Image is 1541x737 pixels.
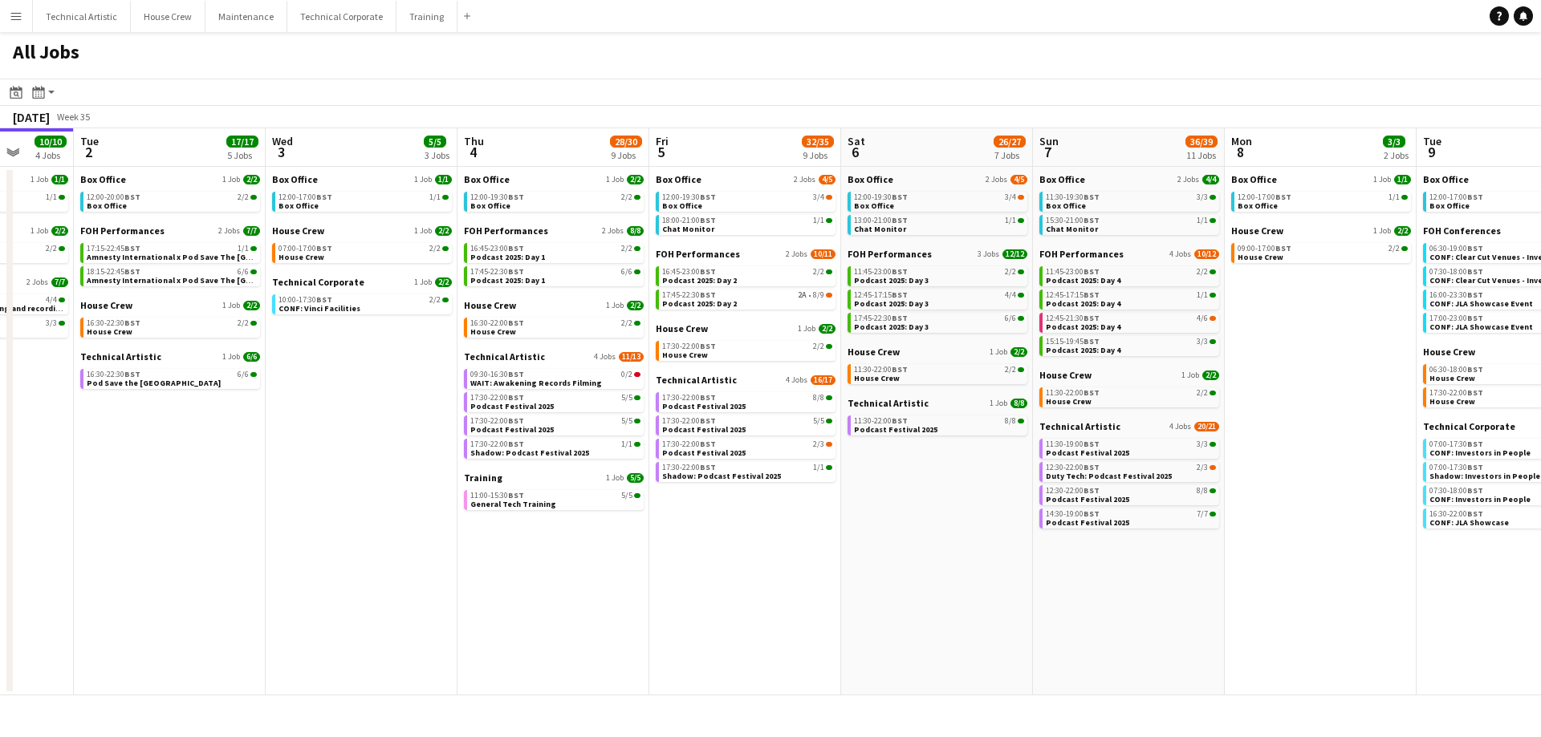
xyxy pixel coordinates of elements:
[287,1,396,32] button: Technical Corporate
[131,1,205,32] button: House Crew
[205,1,287,32] button: Maintenance
[33,1,131,32] button: Technical Artistic
[53,111,93,123] span: Week 35
[396,1,457,32] button: Training
[13,109,50,125] div: [DATE]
